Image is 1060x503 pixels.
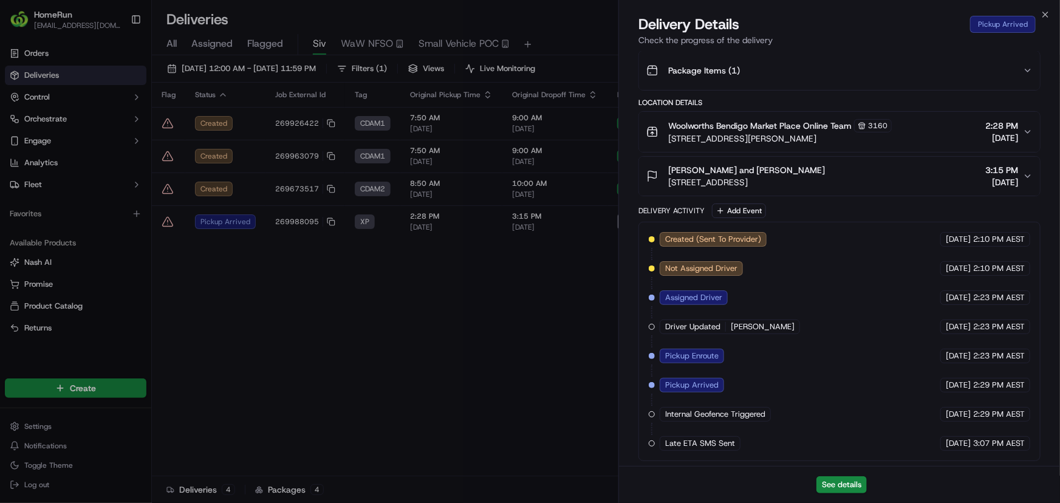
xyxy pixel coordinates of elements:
[668,132,892,145] span: [STREET_ADDRESS][PERSON_NAME]
[665,380,719,391] span: Pickup Arrived
[973,234,1025,245] span: 2:10 PM AEST
[668,164,825,176] span: [PERSON_NAME] and [PERSON_NAME]
[668,176,825,188] span: [STREET_ADDRESS]
[638,206,705,216] div: Delivery Activity
[665,292,722,303] span: Assigned Driver
[731,321,795,332] span: [PERSON_NAME]
[712,204,766,218] button: Add Event
[638,34,1041,46] p: Check the progress of the delivery
[946,292,971,303] span: [DATE]
[946,409,971,420] span: [DATE]
[973,409,1025,420] span: 2:29 PM AEST
[816,476,867,493] button: See details
[665,351,719,361] span: Pickup Enroute
[639,51,1040,90] button: Package Items (1)
[985,120,1018,132] span: 2:28 PM
[668,120,852,132] span: Woolworths Bendigo Market Place Online Team
[946,380,971,391] span: [DATE]
[638,15,739,34] span: Delivery Details
[985,132,1018,144] span: [DATE]
[973,380,1025,391] span: 2:29 PM AEST
[946,351,971,361] span: [DATE]
[973,438,1025,449] span: 3:07 PM AEST
[665,321,720,332] span: Driver Updated
[665,234,761,245] span: Created (Sent To Provider)
[665,263,737,274] span: Not Assigned Driver
[868,121,887,131] span: 3160
[946,263,971,274] span: [DATE]
[946,321,971,332] span: [DATE]
[973,292,1025,303] span: 2:23 PM AEST
[946,234,971,245] span: [DATE]
[973,351,1025,361] span: 2:23 PM AEST
[638,98,1041,108] div: Location Details
[668,64,740,77] span: Package Items ( 1 )
[639,157,1040,196] button: [PERSON_NAME] and [PERSON_NAME][STREET_ADDRESS]3:15 PM[DATE]
[665,409,765,420] span: Internal Geofence Triggered
[639,112,1040,152] button: Woolworths Bendigo Market Place Online Team3160[STREET_ADDRESS][PERSON_NAME]2:28 PM[DATE]
[946,438,971,449] span: [DATE]
[973,321,1025,332] span: 2:23 PM AEST
[985,164,1018,176] span: 3:15 PM
[973,263,1025,274] span: 2:10 PM AEST
[665,438,735,449] span: Late ETA SMS Sent
[985,176,1018,188] span: [DATE]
